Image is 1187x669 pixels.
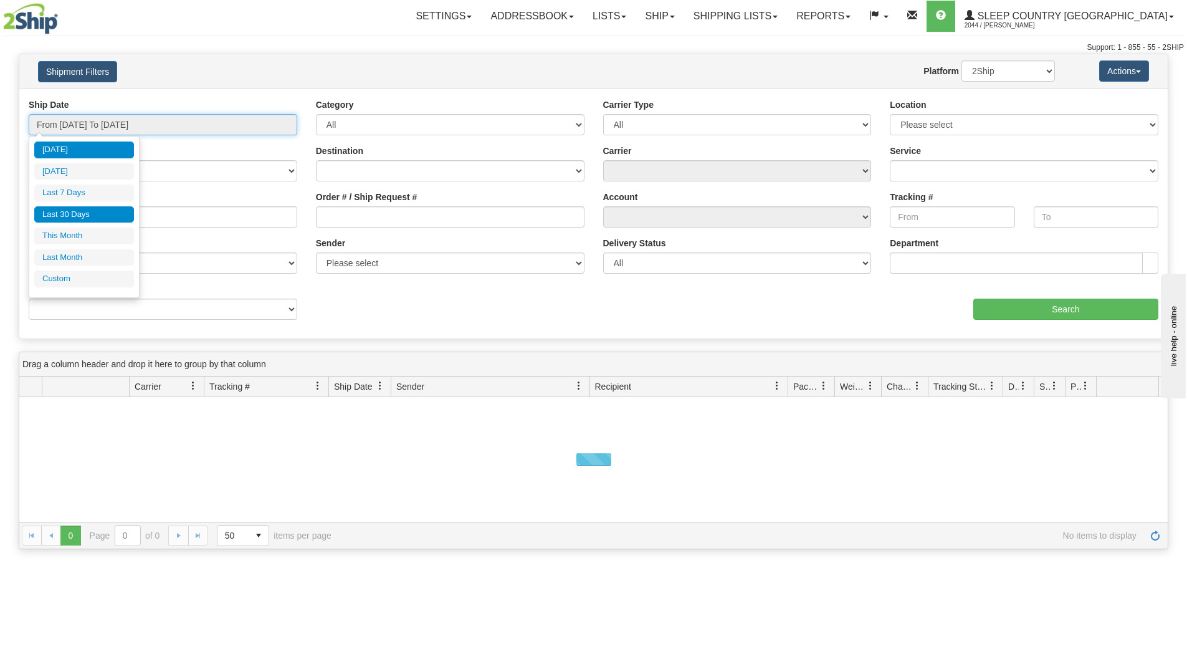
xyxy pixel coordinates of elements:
[183,375,204,397] a: Carrier filter column settings
[1145,526,1165,546] a: Refresh
[1070,380,1081,393] span: Pickup Status
[975,11,1168,21] span: Sleep Country [GEOGRAPHIC_DATA]
[34,206,134,223] li: Last 30 Days
[890,99,926,111] label: Location
[334,380,372,393] span: Ship Date
[316,191,417,203] label: Order # / Ship Request #
[603,99,654,111] label: Carrier Type
[955,1,1183,32] a: Sleep Country [GEOGRAPHIC_DATA] 2044 / [PERSON_NAME]
[19,352,1168,377] div: grid grouping header
[38,61,117,82] button: Shipment Filters
[225,529,241,542] span: 50
[217,525,269,546] span: Page sizes drop down
[603,145,632,157] label: Carrier
[813,375,834,397] a: Packages filter column settings
[316,99,354,111] label: Category
[766,375,788,397] a: Recipient filter column settings
[1008,380,1019,393] span: Delivery Status
[316,145,363,157] label: Destination
[787,1,860,32] a: Reports
[349,531,1137,541] span: No items to display
[90,525,160,546] span: Page of 0
[135,380,161,393] span: Carrier
[1039,380,1050,393] span: Shipment Issues
[9,11,115,20] div: live help - online
[34,142,134,158] li: [DATE]
[890,237,938,249] label: Department
[34,185,134,201] li: Last 7 Days
[34,249,134,266] li: Last Month
[316,237,345,249] label: Sender
[923,65,959,77] label: Platform
[406,1,481,32] a: Settings
[603,191,638,203] label: Account
[217,525,331,546] span: items per page
[3,3,58,34] img: logo2044.jpg
[29,99,69,111] label: Ship Date
[209,380,250,393] span: Tracking #
[860,375,881,397] a: Weight filter column settings
[1044,375,1065,397] a: Shipment Issues filter column settings
[636,1,684,32] a: Ship
[249,526,269,546] span: select
[3,42,1184,53] div: Support: 1 - 855 - 55 - 2SHIP
[568,375,589,397] a: Sender filter column settings
[595,380,631,393] span: Recipient
[34,163,134,180] li: [DATE]
[887,380,913,393] span: Charge
[684,1,787,32] a: Shipping lists
[1158,271,1186,398] iframe: chat widget
[965,19,1058,32] span: 2044 / [PERSON_NAME]
[34,228,134,244] li: This Month
[60,526,80,546] span: Page 0
[793,380,819,393] span: Packages
[907,375,928,397] a: Charge filter column settings
[307,375,328,397] a: Tracking # filter column settings
[890,145,921,157] label: Service
[369,375,391,397] a: Ship Date filter column settings
[981,375,1003,397] a: Tracking Status filter column settings
[1099,60,1149,82] button: Actions
[890,206,1014,228] input: From
[890,191,933,203] label: Tracking #
[481,1,583,32] a: Addressbook
[840,380,866,393] span: Weight
[1013,375,1034,397] a: Delivery Status filter column settings
[933,380,988,393] span: Tracking Status
[1075,375,1096,397] a: Pickup Status filter column settings
[1034,206,1158,228] input: To
[34,271,134,287] li: Custom
[583,1,636,32] a: Lists
[973,299,1158,320] input: Search
[603,237,666,249] label: Delivery Status
[396,380,424,393] span: Sender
